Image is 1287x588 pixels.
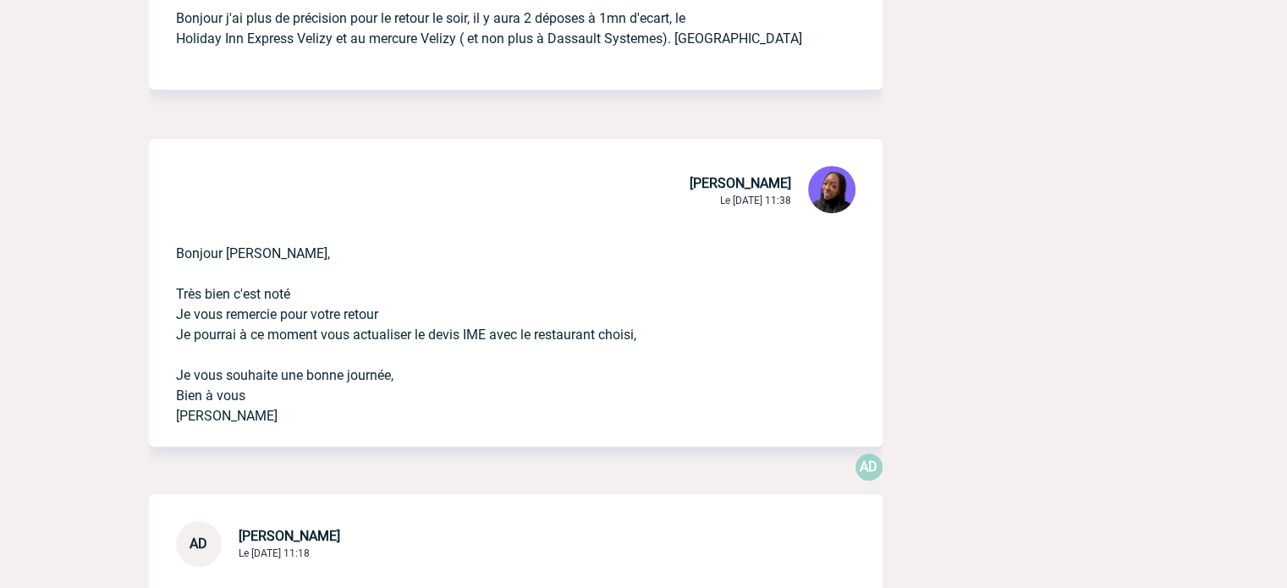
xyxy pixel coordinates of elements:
span: [PERSON_NAME] [239,528,340,544]
span: [PERSON_NAME] [690,175,791,191]
span: Le [DATE] 11:38 [720,195,791,206]
span: AD [190,536,207,552]
p: AD [855,453,883,481]
img: 131349-0.png [808,166,855,213]
span: Le [DATE] 11:18 [239,547,310,559]
p: Bonjour [PERSON_NAME], Très bien c'est noté Je vous remercie pour votre retour Je pourrai à ce mo... [176,217,808,426]
div: Anne-Catherine DELECROIX 12:22 [855,453,883,481]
